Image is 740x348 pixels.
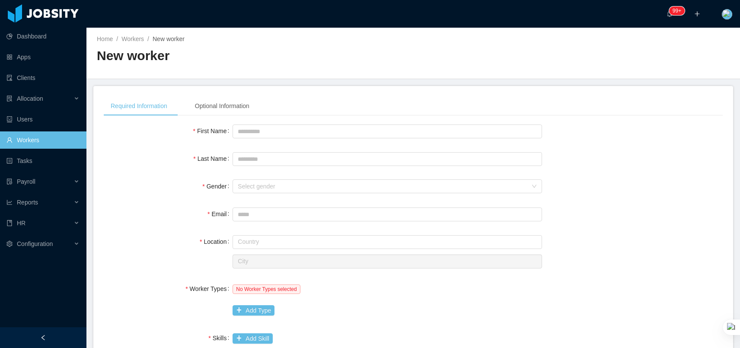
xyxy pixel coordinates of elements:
[17,199,38,206] span: Reports
[188,96,256,116] div: Optional Information
[17,240,53,247] span: Configuration
[669,6,685,15] sup: 915
[667,11,673,17] i: icon: bell
[200,238,233,245] label: Location
[233,208,542,221] input: Email
[6,69,80,86] a: icon: auditClients
[17,178,35,185] span: Payroll
[193,128,233,134] label: First Name
[532,184,537,190] i: icon: down
[207,211,233,217] label: Email
[722,9,732,19] img: fd154270-6900-11e8-8dba-5d495cac71c7_5cf6810034285.jpeg
[233,284,300,294] span: No Worker Types selected
[17,95,43,102] span: Allocation
[6,96,13,102] i: icon: solution
[185,285,233,292] label: Worker Types
[147,35,149,42] span: /
[17,220,26,227] span: HR
[6,28,80,45] a: icon: pie-chartDashboard
[104,96,174,116] div: Required Information
[97,47,413,65] h2: New worker
[6,241,13,247] i: icon: setting
[6,179,13,185] i: icon: file-protect
[208,335,233,342] label: Skills
[6,131,80,149] a: icon: userWorkers
[116,35,118,42] span: /
[6,199,13,205] i: icon: line-chart
[233,125,542,138] input: First Name
[6,220,13,226] i: icon: book
[694,11,700,17] i: icon: plus
[6,48,80,66] a: icon: appstoreApps
[233,305,274,316] button: icon: plusAdd Type
[233,333,272,344] button: icon: plusAdd Skill
[6,152,80,169] a: icon: profileTasks
[97,35,113,42] a: Home
[238,182,527,191] div: Select gender
[153,35,185,42] span: New worker
[233,152,542,166] input: Last Name
[193,155,233,162] label: Last Name
[6,111,80,128] a: icon: robotUsers
[121,35,144,42] a: Workers
[202,183,233,190] label: Gender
